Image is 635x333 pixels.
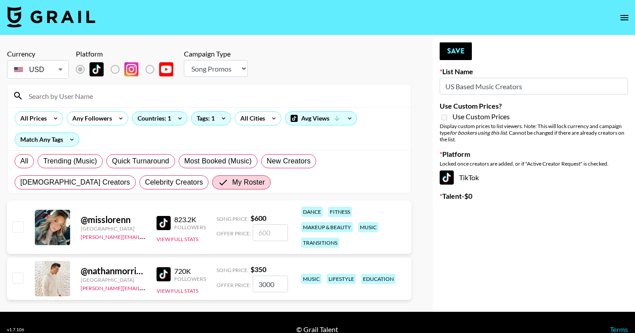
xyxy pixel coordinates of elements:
a: [PERSON_NAME][EMAIL_ADDRESS][PERSON_NAME][DOMAIN_NAME] [81,232,253,240]
div: Locked once creators are added, or if "Active Creator Request" is checked. [440,160,628,167]
img: Grail Talent [7,6,95,27]
span: Trending (Music) [43,156,97,166]
label: Platform [440,150,628,159]
input: Search by User Name [23,89,406,103]
div: Followers [174,276,206,282]
div: Avg Views [285,112,357,125]
div: Match Any Tags [15,133,79,146]
div: v 1.7.106 [7,327,24,333]
span: Quick Turnaround [112,156,169,166]
input: 600 [253,224,288,241]
img: TikTok [440,170,454,185]
em: for bookers using this list [450,129,507,136]
div: Display custom prices to list viewers. Note: This will lock currency and campaign type . Cannot b... [440,123,628,143]
img: Instagram [124,62,138,76]
strong: $ 350 [250,265,266,273]
img: TikTok [90,62,104,76]
div: All Prices [15,112,49,125]
div: All Cities [235,112,267,125]
span: Song Price: [217,267,249,273]
div: Followers [174,224,206,231]
span: New Creators [267,156,311,166]
div: Any Followers [67,112,114,125]
button: open drawer [616,9,633,26]
span: My Roster [232,177,265,188]
div: transitions [301,238,339,248]
button: View Full Stats [157,236,198,242]
div: Platform [76,49,180,58]
div: @ misslorenn [81,214,146,225]
span: Use Custom Prices [452,112,510,121]
span: Celebrity Creators [145,177,203,188]
div: TikTok [440,170,628,185]
div: Tags: 1 [191,112,231,125]
div: makeup & beauty [301,222,353,232]
button: Save [440,42,472,60]
div: 823.2K [174,215,206,224]
div: music [301,274,321,284]
span: Song Price: [217,216,249,222]
a: [PERSON_NAME][EMAIL_ADDRESS][PERSON_NAME][DOMAIN_NAME] [81,283,253,291]
span: Offer Price: [217,230,251,237]
div: List locked to TikTok. [76,60,180,79]
div: [GEOGRAPHIC_DATA] [81,276,146,283]
strong: $ 600 [250,214,266,222]
img: TikTok [157,267,171,281]
span: All [20,156,28,166]
div: [GEOGRAPHIC_DATA] [81,225,146,232]
label: List Name [440,67,628,76]
div: fitness [328,207,352,217]
div: music [358,222,378,232]
img: TikTok [157,216,171,230]
div: USD [9,62,67,77]
div: dance [301,207,323,217]
div: 720K [174,267,206,276]
div: Countries: 1 [132,112,187,125]
label: Use Custom Prices? [440,102,628,110]
button: View Full Stats [157,288,198,294]
div: lifestyle [327,274,356,284]
img: YouTube [159,62,173,76]
input: 350 [253,276,288,292]
span: Most Booked (Music) [184,156,252,166]
div: education [361,274,396,284]
span: Offer Price: [217,282,251,288]
div: @ nathanmorrismusic [81,265,146,276]
label: Talent - $ 0 [440,192,628,201]
div: Currency [7,49,69,58]
span: [DEMOGRAPHIC_DATA] Creators [20,177,130,188]
div: Campaign Type [184,49,248,58]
